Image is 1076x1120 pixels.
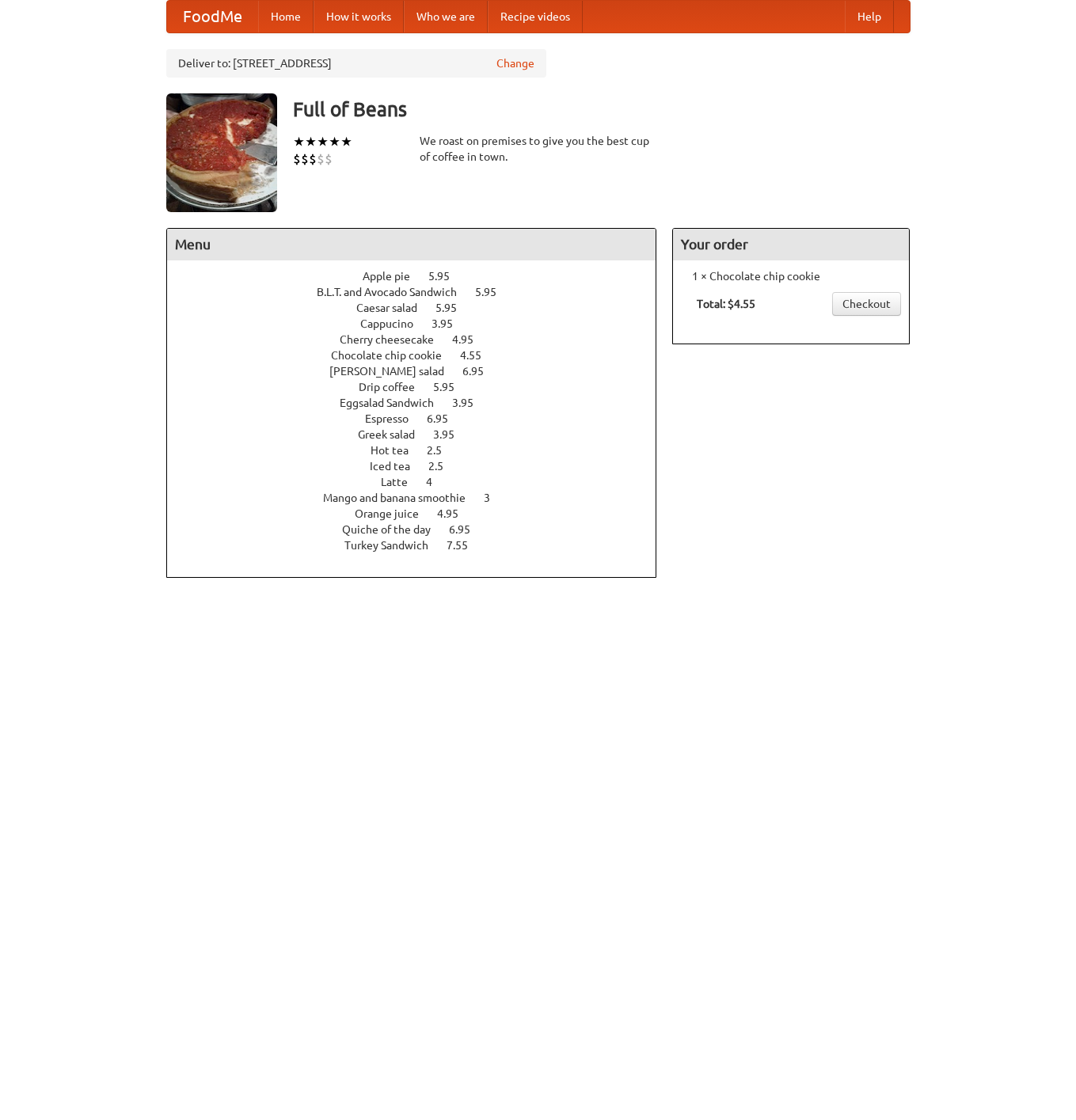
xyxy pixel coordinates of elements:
[404,1,488,32] a: Who we are
[370,460,473,473] a: Iced tea 2.5
[460,349,497,362] span: 4.55
[331,349,511,362] a: Chocolate chip cookie 4.55
[433,381,470,393] span: 5.95
[359,381,484,393] a: Drip coffee 5.95
[317,286,526,298] a: B.L.T. and Avocado Sandwich 5.95
[832,292,901,316] a: Checkout
[258,1,314,32] a: Home
[420,133,657,165] div: We roast on premises to give you the best cup of coffee in town.
[426,476,448,488] span: 4
[427,444,458,457] span: 2.5
[359,381,431,393] span: Drip coffee
[329,365,513,378] a: [PERSON_NAME] salad 6.95
[167,1,258,32] a: FoodMe
[356,302,433,314] span: Caesar salad
[381,476,424,488] span: Latte
[370,460,426,473] span: Iced tea
[496,55,534,71] a: Change
[331,349,458,362] span: Chocolate chip cookie
[325,150,333,168] li: $
[340,333,450,346] span: Cherry cheesecake
[358,428,431,441] span: Greek salad
[452,397,489,409] span: 3.95
[314,1,404,32] a: How it works
[488,1,583,32] a: Recipe videos
[447,539,484,552] span: 7.55
[293,133,305,150] li: ★
[166,49,546,78] div: Deliver to: [STREET_ADDRESS]
[432,317,469,330] span: 3.95
[428,460,459,473] span: 2.5
[484,492,506,504] span: 3
[371,444,424,457] span: Hot tea
[342,523,447,536] span: Quiche of the day
[475,286,512,298] span: 5.95
[452,333,489,346] span: 4.95
[344,539,497,552] a: Turkey Sandwich 7.55
[427,412,464,425] span: 6.95
[363,270,479,283] a: Apple pie 5.95
[340,397,503,409] a: Eggsalad Sandwich 3.95
[323,492,519,504] a: Mango and banana smoothie 3
[356,302,486,314] a: Caesar salad 5.95
[340,133,352,150] li: ★
[317,133,329,150] li: ★
[360,317,482,330] a: Cappucino 3.95
[845,1,894,32] a: Help
[344,539,444,552] span: Turkey Sandwich
[371,444,471,457] a: Hot tea 2.5
[433,428,470,441] span: 3.95
[697,298,755,310] b: Total: $4.55
[365,412,477,425] a: Espresso 6.95
[329,365,460,378] span: [PERSON_NAME] salad
[363,270,426,283] span: Apple pie
[293,93,911,125] h3: Full of Beans
[462,365,500,378] span: 6.95
[437,507,474,520] span: 4.95
[355,507,435,520] span: Orange juice
[317,150,325,168] li: $
[681,268,901,284] li: 1 × Chocolate chip cookie
[360,317,429,330] span: Cappucino
[340,333,503,346] a: Cherry cheesecake 4.95
[428,270,466,283] span: 5.95
[323,492,481,504] span: Mango and banana smoothie
[365,412,424,425] span: Espresso
[167,229,656,260] h4: Menu
[166,93,277,212] img: angular.jpg
[449,523,486,536] span: 6.95
[329,133,340,150] li: ★
[301,150,309,168] li: $
[355,507,488,520] a: Orange juice 4.95
[305,133,317,150] li: ★
[317,286,473,298] span: B.L.T. and Avocado Sandwich
[340,397,450,409] span: Eggsalad Sandwich
[673,229,909,260] h4: Your order
[358,428,484,441] a: Greek salad 3.95
[381,476,462,488] a: Latte 4
[435,302,473,314] span: 5.95
[342,523,500,536] a: Quiche of the day 6.95
[309,150,317,168] li: $
[293,150,301,168] li: $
